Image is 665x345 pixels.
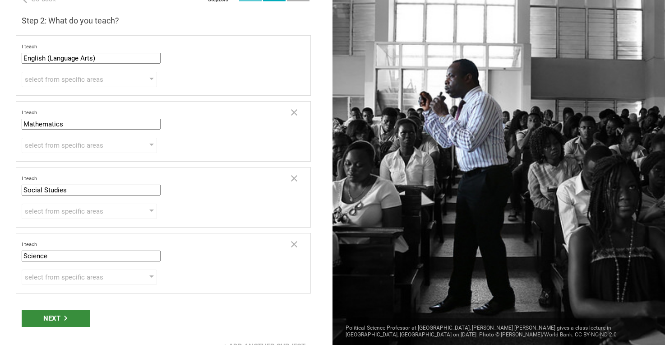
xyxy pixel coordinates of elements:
[22,44,305,50] div: I teach
[332,318,665,345] div: Political Science Professor at [GEOGRAPHIC_DATA], [PERSON_NAME] [PERSON_NAME] gives a class lectu...
[25,141,128,150] div: select from specific areas
[22,310,90,327] div: Next
[22,119,161,130] input: subject or discipline
[22,185,161,196] input: subject or discipline
[22,251,161,261] input: subject or discipline
[25,207,128,216] div: select from specific areas
[22,53,161,64] input: subject or discipline
[25,273,128,282] div: select from specific areas
[22,110,283,116] div: I teach
[22,242,283,248] div: I teach
[25,75,128,84] div: select from specific areas
[22,176,283,182] div: I teach
[22,15,311,26] h3: Step 2: What do you teach?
